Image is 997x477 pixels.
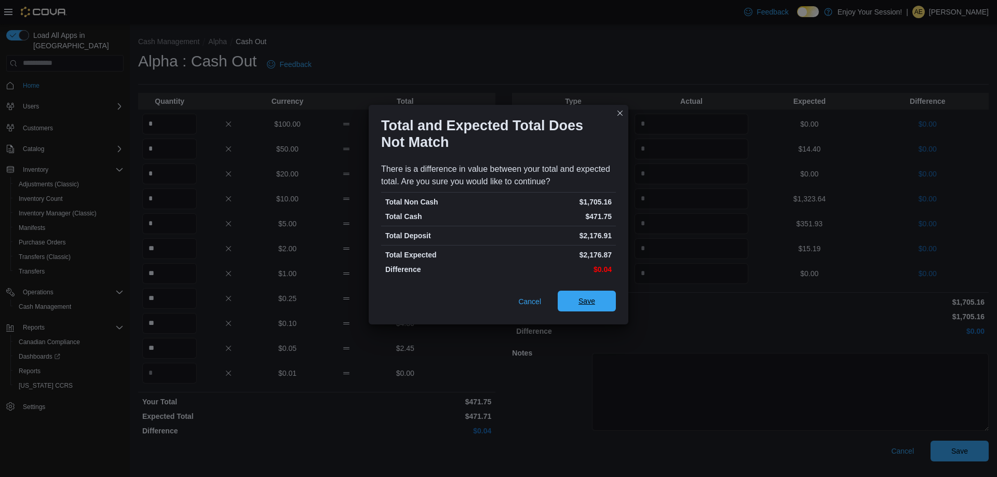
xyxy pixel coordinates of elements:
p: Total Expected [385,250,496,260]
span: Save [578,296,595,306]
p: $471.75 [501,211,612,222]
p: Total Cash [385,211,496,222]
button: Cancel [514,291,545,312]
div: There is a difference in value between your total and expected total. Are you sure you would like... [381,163,616,188]
p: $1,705.16 [501,197,612,207]
span: Cancel [518,296,541,307]
p: Total Deposit [385,230,496,241]
p: $0.04 [501,264,612,275]
p: $2,176.87 [501,250,612,260]
button: Closes this modal window [614,107,626,119]
button: Save [558,291,616,311]
p: Total Non Cash [385,197,496,207]
p: $2,176.91 [501,230,612,241]
h1: Total and Expected Total Does Not Match [381,117,608,151]
p: Difference [385,264,496,275]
